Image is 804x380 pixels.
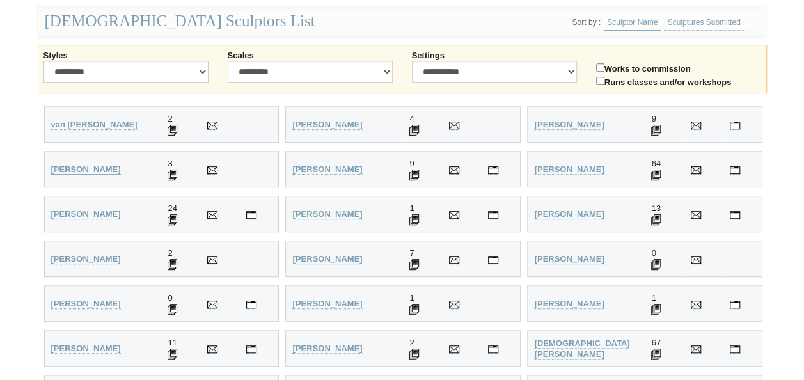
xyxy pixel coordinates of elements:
strong: [PERSON_NAME] [534,164,604,174]
span: 24 [168,203,177,213]
a: [PERSON_NAME] [51,299,121,309]
a: [PERSON_NAME] [51,254,121,264]
img: Visit Pattie Beerens's personal website [488,345,498,353]
img: 0 Sculptures displayed for Ro Bancroft [168,304,177,315]
a: Visit Anne Anderson's personal website [730,164,740,175]
a: [PERSON_NAME] [292,299,362,309]
a: [PERSON_NAME] [292,254,362,264]
strong: van [PERSON_NAME] [51,120,138,129]
img: Send Email to Ro Bancroft [207,301,217,308]
img: 24 Sculptures displayed for Chris Anderson [168,214,177,225]
strong: [PERSON_NAME] [51,164,121,174]
img: Send Email to Nicole Allen [449,166,459,174]
label: Styles [43,51,209,61]
a: [PERSON_NAME] [534,254,604,264]
img: 3 Sculptures displayed for Jane Alcorn [168,170,177,180]
span: 2 [168,114,172,123]
img: Visit Ro Bancroft's personal website [246,301,256,308]
img: Visit Ronald Ahl's personal website [730,122,740,129]
img: Send Email to Anne Anderson [691,166,701,174]
strong: [PERSON_NAME] [292,344,362,353]
img: Send Email to Tracy Joy Andrews [449,211,459,219]
li: Sort by : [572,18,601,27]
span: 9 [409,159,414,168]
img: Visit Marynes Avila's personal website [488,256,498,264]
img: Send Email to Joseph Apollonio [691,211,701,219]
img: 1 Sculptures displayed for Brenn Bartlett [651,304,661,315]
img: 0 Sculptures displayed for Wendy Badke [651,259,661,270]
span: 67 [651,338,660,347]
strong: [PERSON_NAME] [292,299,362,308]
span: 1 [409,203,414,213]
img: Send Email to Michael Adeney [449,122,459,129]
img: 2 Sculptures displayed for Pattie Beerens [409,349,419,360]
span: 7 [409,248,414,258]
strong: [PERSON_NAME] [51,299,121,308]
img: 67 Sculptures displayed for John Bishop [651,349,661,360]
a: Visit Brenn Bartlett's personal website [730,299,740,309]
img: Visit Nicole Allen's personal website [488,166,498,174]
span: 0 [651,248,656,258]
strong: [PERSON_NAME] [534,120,604,129]
span: 9 [651,114,656,123]
span: 64 [651,159,660,168]
a: Visit Ro Bancroft's personal website [246,299,256,309]
a: Visit Tracy Joy Andrews's personal website [488,209,498,219]
a: Visit John Bishop's personal website [730,344,740,354]
img: 2 Sculptures displayed for Wilani van Wyk-Smit [168,125,177,136]
img: 64 Sculptures displayed for Anne Anderson [651,170,661,180]
img: 1 Sculptures displayed for David Barclay [409,304,419,315]
a: Sculptures Submitted [664,15,743,31]
a: Visit Nicole Allen's personal website [488,164,498,175]
strong: [PERSON_NAME] [534,299,604,308]
span: 1 [651,293,656,303]
a: Visit Lois Basham's personal website [246,344,256,354]
span: 4 [409,114,414,123]
img: Visit John Bishop's personal website [730,345,740,353]
span: 3 [168,159,172,168]
a: Sculptor Name [604,15,661,31]
a: [PERSON_NAME] [534,209,604,219]
img: Send Email to Anna Auditore [207,256,217,264]
a: [PERSON_NAME] [292,344,362,354]
img: Send Email to John Bishop [691,345,701,353]
a: Visit Pattie Beerens's personal website [488,344,498,354]
img: Send Email to Ronald Ahl [691,122,701,129]
strong: [DEMOGRAPHIC_DATA][PERSON_NAME] [534,338,629,359]
a: [PERSON_NAME] [534,299,604,309]
img: Visit Anne Anderson's personal website [730,166,740,174]
img: Send Email to David Barclay [449,301,459,308]
label: Scales [228,51,393,61]
a: [PERSON_NAME] [51,209,121,219]
a: [PERSON_NAME] [292,164,362,175]
label: Works to commission [596,61,761,74]
div: [DEMOGRAPHIC_DATA] Sculptors List [38,4,767,38]
a: Visit Ronald Ahl's personal website [730,120,740,130]
a: [PERSON_NAME] [534,120,604,130]
img: 13 Sculptures displayed for Joseph Apollonio [651,214,661,225]
img: Visit Lois Basham's personal website [246,345,256,353]
strong: [PERSON_NAME] [292,120,362,129]
img: 1 Sculptures displayed for Tracy Joy Andrews [409,214,419,225]
span: 2 [168,248,172,258]
img: 11 Sculptures displayed for Lois Basham [168,349,177,360]
img: 4 Sculptures displayed for Michael Adeney [409,125,419,136]
img: 7 Sculptures displayed for Marynes Avila [409,259,419,270]
span: 2 [409,338,414,347]
img: Visit Joseph Apollonio's personal website [730,211,740,219]
img: Send Email to Brenn Bartlett [691,301,701,308]
a: [PERSON_NAME] [51,164,121,175]
span: 1 [409,293,414,303]
img: 2 Sculptures displayed for Anna Auditore [168,259,177,270]
a: [PERSON_NAME] [51,344,121,354]
a: [PERSON_NAME] [292,209,362,219]
strong: [PERSON_NAME] [292,164,362,174]
img: Visit Chris Anderson's personal website [246,211,256,219]
img: Send Email to Chris Anderson [207,211,217,219]
img: Send Email to Marynes Avila [449,256,459,264]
